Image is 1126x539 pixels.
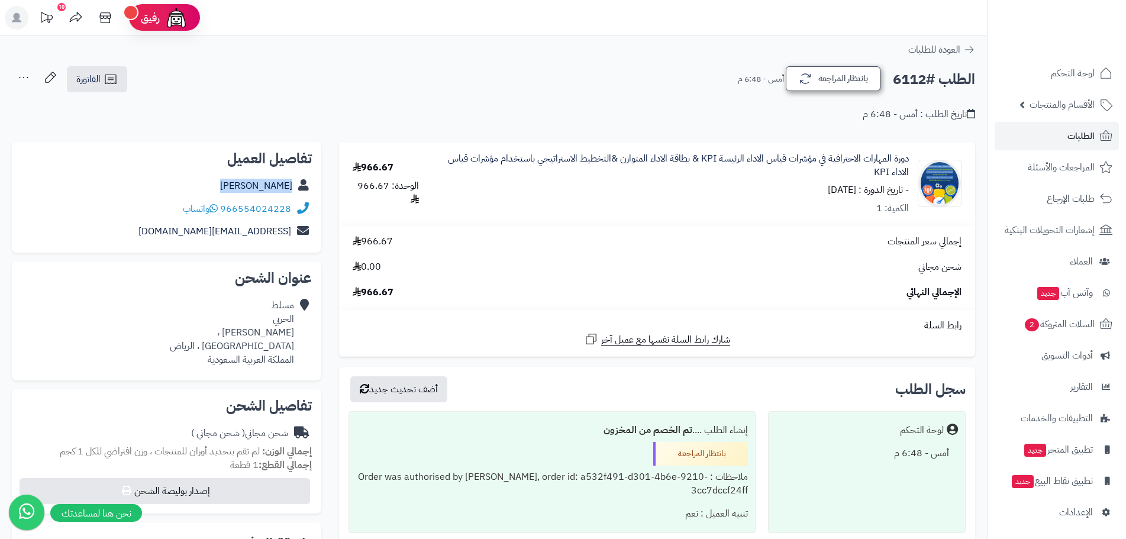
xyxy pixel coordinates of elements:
[164,6,188,30] img: ai-face.png
[908,43,960,57] span: العودة للطلبات
[230,458,312,472] small: 1 قطعة
[353,286,393,299] span: 966.67
[995,373,1119,401] a: التقارير
[1036,285,1093,301] span: وآتس آب
[1028,159,1095,176] span: المراجعات والأسئلة
[1024,444,1046,457] span: جديد
[21,151,312,166] h2: تفاصيل العميل
[895,382,966,396] h3: سجل الطلب
[356,466,748,502] div: ملاحظات : Order was authorised by [PERSON_NAME], order id: a532f491-d301-4b6e-9210-3cc7dccf24ff
[995,247,1119,276] a: العملاء
[1047,191,1095,207] span: طلبات الإرجاع
[918,260,962,274] span: شحن مجاني
[995,153,1119,182] a: المراجعات والأسئلة
[1011,473,1093,489] span: تطبيق نقاط البيع
[995,404,1119,433] a: التطبيقات والخدمات
[1005,222,1095,238] span: إشعارات التحويلات البنكية
[350,376,447,402] button: أضف تحديث جديد
[76,72,101,86] span: الفاتورة
[446,152,908,179] a: دورة المهارات الاحترافية في مؤشرات قياس الاداء الرئيسة KPI & بطاقة الاداء المتوازن &التخطيط الاست...
[183,202,218,216] a: واتساب
[1025,318,1039,331] span: 2
[191,426,245,440] span: ( شحن مجاني )
[1070,253,1093,270] span: العملاء
[356,502,748,525] div: تنبيه العميل : نعم
[20,478,310,504] button: إصدار بوليصة الشحن
[1012,475,1034,488] span: جديد
[353,161,393,175] div: 966.67
[259,458,312,472] strong: إجمالي القطع:
[900,424,944,437] div: لوحة التحكم
[353,179,420,206] div: الوحدة: 966.67
[995,216,1119,244] a: إشعارات التحويلات البنكية
[220,179,292,193] a: [PERSON_NAME]
[786,66,880,91] button: بانتظار المراجعة
[876,202,909,215] div: الكمية: 1
[995,498,1119,527] a: الإعدادات
[828,183,909,197] small: - تاريخ الدورة : [DATE]
[995,122,1119,150] a: الطلبات
[863,108,975,121] div: تاريخ الطلب : أمس - 6:48 م
[1037,287,1059,300] span: جديد
[995,310,1119,338] a: السلات المتروكة2
[776,442,958,465] div: أمس - 6:48 م
[353,260,381,274] span: 0.00
[584,332,730,347] a: شارك رابط السلة نفسها مع عميل آخر
[995,435,1119,464] a: تطبيق المتجرجديد
[1067,128,1095,144] span: الطلبات
[906,286,962,299] span: الإجمالي النهائي
[1030,96,1095,113] span: الأقسام والمنتجات
[1070,379,1093,395] span: التقارير
[1021,410,1093,427] span: التطبيقات والخدمات
[995,279,1119,307] a: وآتس آبجديد
[67,66,127,92] a: الفاتورة
[353,235,393,248] span: 966.67
[995,59,1119,88] a: لوحة التحكم
[1023,441,1093,458] span: تطبيق المتجر
[138,224,291,238] a: [EMAIL_ADDRESS][DOMAIN_NAME]
[908,43,975,57] a: العودة للطلبات
[1051,65,1095,82] span: لوحة التحكم
[1059,504,1093,521] span: الإعدادات
[604,423,692,437] b: تم الخصم من المخزون
[141,11,160,25] span: رفيق
[191,427,288,440] div: شحن مجاني
[57,3,66,11] div: 10
[170,299,294,366] div: مسلط الحربي [PERSON_NAME] ، [GEOGRAPHIC_DATA] ، الرياض المملكة العربية السعودية
[60,444,260,459] span: لم تقم بتحديد أوزان للمنتجات ، وزن افتراضي للكل 1 كجم
[738,73,784,85] small: أمس - 6:48 م
[1024,316,1095,333] span: السلات المتروكة
[995,467,1119,495] a: تطبيق نقاط البيعجديد
[220,202,291,216] a: 966554024228
[653,442,748,466] div: بانتظار المراجعة
[918,160,961,207] img: 1753275402-KPI-&-BSC2-90x90.jpg
[21,399,312,413] h2: تفاصيل الشحن
[888,235,962,248] span: إجمالي سعر المنتجات
[356,419,748,442] div: إنشاء الطلب ....
[21,271,312,285] h2: عنوان الشحن
[995,341,1119,370] a: أدوات التسويق
[601,333,730,347] span: شارك رابط السلة نفسها مع عميل آخر
[893,67,975,92] h2: الطلب #6112
[1041,347,1093,364] span: أدوات التسويق
[995,185,1119,213] a: طلبات الإرجاع
[31,6,61,33] a: تحديثات المنصة
[344,319,970,333] div: رابط السلة
[262,444,312,459] strong: إجمالي الوزن:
